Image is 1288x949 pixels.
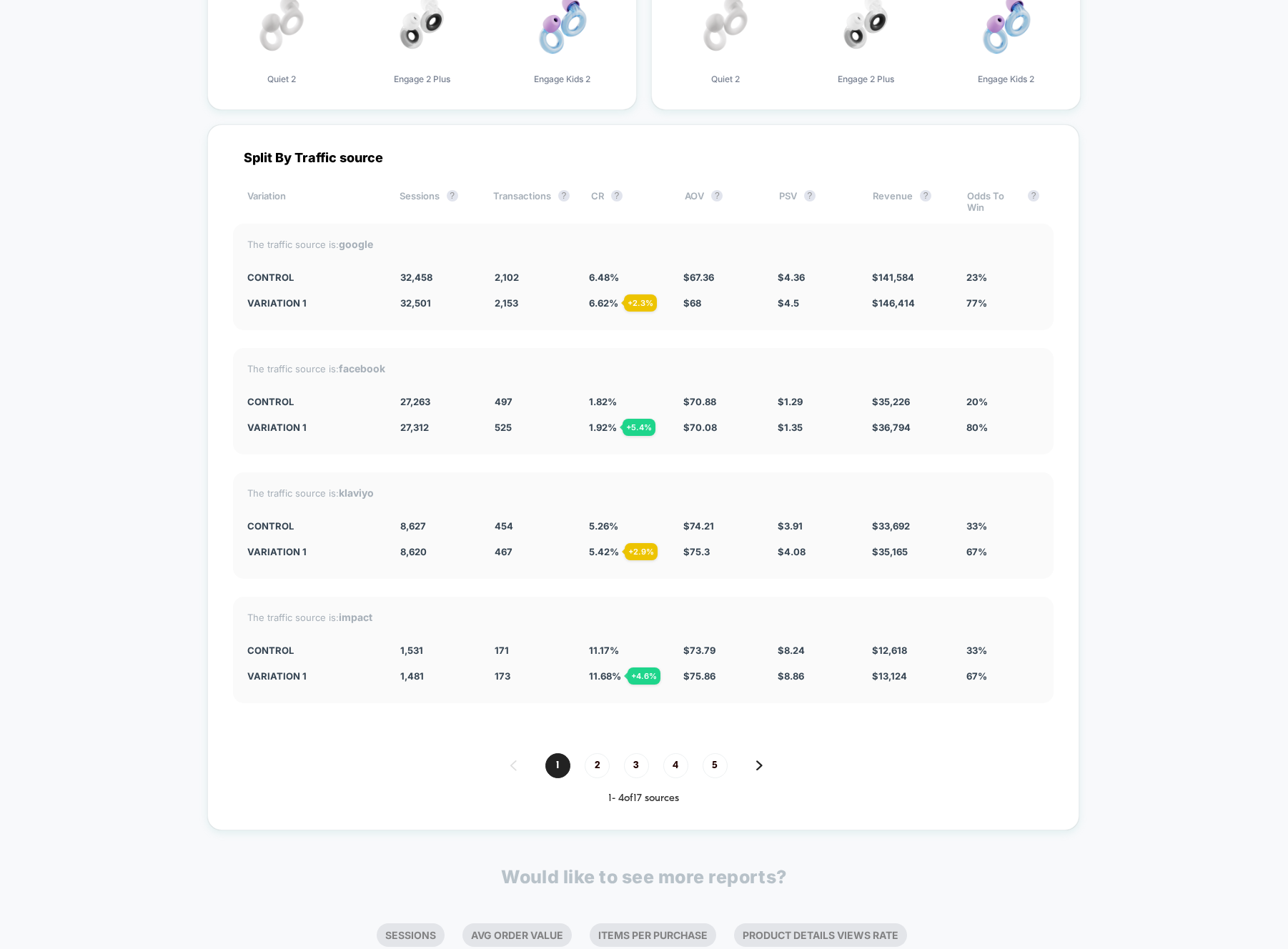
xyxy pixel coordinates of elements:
[400,396,430,407] span: 27,263
[966,396,1039,407] div: 20%
[778,645,805,656] span: $ 8.24
[247,670,379,682] div: Variation 1
[683,272,714,283] span: $ 67.36
[625,543,658,560] div: + 2.9 %
[558,190,570,202] button: ?
[400,520,426,532] span: 8,627
[339,611,372,623] strong: impact
[247,297,379,309] div: Variation 1
[339,362,385,374] strong: facebook
[400,190,472,213] div: Sessions
[591,190,663,213] div: CR
[624,294,657,312] div: + 2.3 %
[267,74,296,84] span: Quiet 2
[233,150,1054,165] div: Split By Traffic source
[247,487,1039,499] div: The traffic source is:
[247,238,1039,250] div: The traffic source is:
[545,753,570,778] span: 1
[872,645,907,656] span: $ 12,618
[590,923,716,947] li: Items Per Purchase
[589,546,619,557] span: 5.42 %
[611,190,623,202] button: ?
[589,520,618,532] span: 5.26 %
[778,272,805,283] span: $ 4.36
[339,487,374,499] strong: klaviyo
[966,272,1039,283] div: 23%
[624,753,649,778] span: 3
[501,866,787,888] p: Would like to see more reports?
[966,670,1039,682] div: 67%
[233,793,1054,805] div: 1 - 4 of 17 sources
[779,190,851,213] div: PSV
[778,422,803,433] span: $ 1.35
[873,190,945,213] div: Revenue
[495,546,512,557] span: 467
[623,419,655,436] div: + 5.4 %
[966,546,1039,557] div: 67%
[778,520,803,532] span: $ 3.91
[247,611,1039,623] div: The traffic source is:
[966,520,1039,532] div: 33%
[247,190,378,213] div: Variation
[966,645,1039,656] div: 33%
[495,670,510,682] span: 173
[534,74,590,84] span: Engage Kids 2
[967,190,1039,213] div: Odds To Win
[734,923,907,947] li: Product Details Views Rate
[756,760,763,770] img: pagination forward
[778,297,799,309] span: $ 4.5
[683,546,710,557] span: $ 75.3
[872,422,911,433] span: $ 36,794
[683,422,717,433] span: $ 70.08
[872,297,915,309] span: $ 146,414
[589,297,618,309] span: 6.62 %
[966,297,1039,309] div: 77%
[495,645,509,656] span: 171
[400,297,431,309] span: 32,501
[628,667,660,685] div: + 4.6 %
[400,670,424,682] span: 1,481
[400,422,429,433] span: 27,312
[589,645,619,656] span: 11.17 %
[872,396,910,407] span: $ 35,226
[394,74,450,84] span: Engage 2 Plus
[447,190,458,202] button: ?
[247,362,1039,374] div: The traffic source is:
[966,422,1039,433] div: 80%
[400,546,427,557] span: 8,620
[400,272,432,283] span: 32,458
[377,923,445,947] li: Sessions
[978,74,1034,84] span: Engage Kids 2
[247,546,379,557] div: Variation 1
[711,74,740,84] span: Quiet 2
[247,396,379,407] div: CONTROL
[685,190,757,213] div: AOV
[778,546,806,557] span: $ 4.08
[495,297,518,309] span: 2,153
[495,272,519,283] span: 2,102
[247,520,379,532] div: CONTROL
[495,520,513,532] span: 454
[711,190,723,202] button: ?
[872,272,914,283] span: $ 141,584
[778,396,803,407] span: $ 1.29
[872,520,910,532] span: $ 33,692
[400,645,423,656] span: 1,531
[804,190,816,202] button: ?
[495,396,512,407] span: 497
[872,670,907,682] span: $ 13,124
[495,422,512,433] span: 525
[589,670,621,682] span: 11.68 %
[683,297,701,309] span: $ 68
[339,238,373,250] strong: google
[683,520,714,532] span: $ 74.21
[247,645,379,656] div: CONTROL
[589,396,617,407] span: 1.82 %
[838,74,894,84] span: Engage 2 Plus
[778,670,804,682] span: $ 8.86
[703,753,728,778] span: 5
[589,422,617,433] span: 1.92 %
[683,396,716,407] span: $ 70.88
[462,923,572,947] li: Avg Order Value
[663,753,688,778] span: 4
